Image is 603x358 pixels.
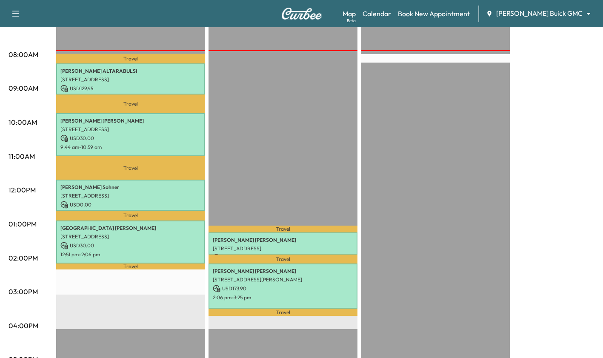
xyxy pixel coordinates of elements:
p: [STREET_ADDRESS] [60,126,201,133]
p: [PERSON_NAME] [PERSON_NAME] [213,268,353,275]
p: Travel [209,226,357,232]
p: 12:51 pm - 2:06 pm [60,251,201,258]
a: Book New Appointment [398,9,470,19]
p: [STREET_ADDRESS] [60,192,201,199]
p: Travel [56,54,205,63]
span: [PERSON_NAME] Buick GMC [496,9,583,18]
p: 01:00PM [9,219,37,229]
p: Travel [56,263,205,270]
p: [STREET_ADDRESS] [60,76,201,83]
p: [STREET_ADDRESS][PERSON_NAME] [213,276,353,283]
p: Travel [56,95,205,113]
p: [STREET_ADDRESS] [60,233,201,240]
a: MapBeta [343,9,356,19]
p: 04:00PM [9,321,38,331]
p: Travel [56,156,205,180]
div: Beta [347,17,356,24]
p: 9:44 am - 10:59 am [60,144,201,151]
p: USD 30.00 [60,135,201,142]
p: 10:00AM [9,117,37,127]
p: 03:00PM [9,286,38,297]
p: USD 0.00 [213,254,353,261]
p: 11:00AM [9,151,35,161]
p: [PERSON_NAME] [PERSON_NAME] [60,117,201,124]
p: USD 0.00 [60,201,201,209]
img: Curbee Logo [281,8,322,20]
p: [PERSON_NAME] Sohner [60,184,201,191]
p: Travel [209,255,357,263]
a: Calendar [363,9,391,19]
p: 2:06 pm - 3:25 pm [213,294,353,301]
p: [PERSON_NAME] ALTARABULSI [60,68,201,74]
p: USD 30.00 [60,242,201,249]
p: 08:00AM [9,49,38,60]
p: Travel [56,211,205,221]
p: 12:00PM [9,185,36,195]
p: 09:00AM [9,83,38,93]
p: 02:00PM [9,253,38,263]
p: USD 129.95 [60,85,201,92]
p: [PERSON_NAME] [PERSON_NAME] [213,237,353,243]
p: [STREET_ADDRESS] [213,245,353,252]
p: [GEOGRAPHIC_DATA] [PERSON_NAME] [60,225,201,232]
p: USD 173.90 [213,285,353,292]
p: Travel [209,309,357,316]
